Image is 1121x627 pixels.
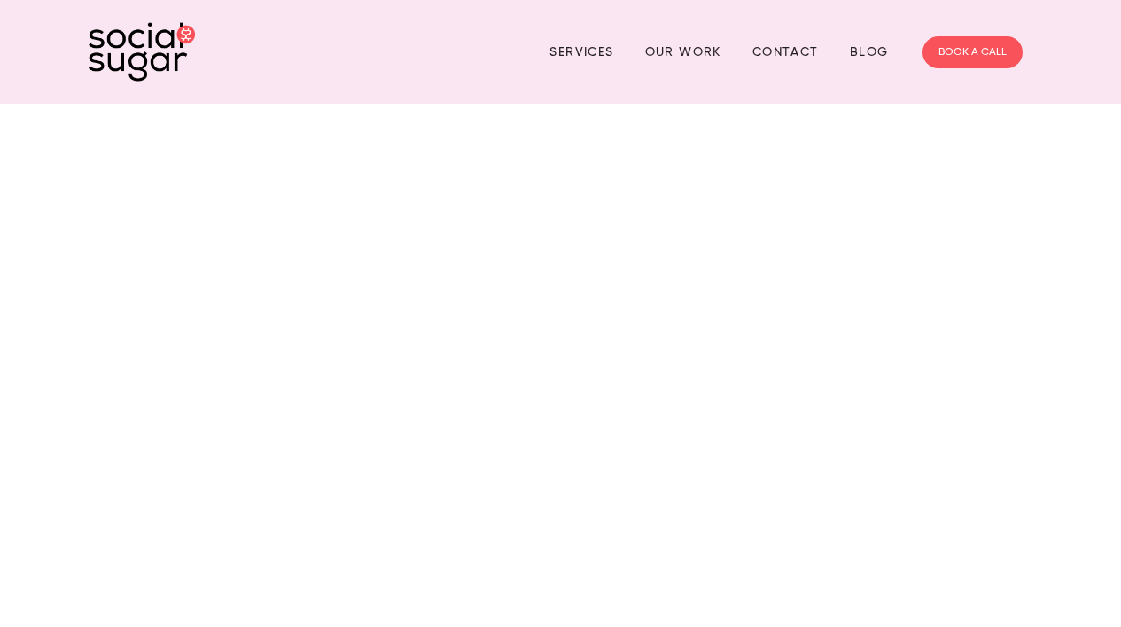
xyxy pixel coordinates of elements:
[850,38,889,66] a: Blog
[922,36,1023,68] a: BOOK A CALL
[549,38,613,66] a: Services
[752,38,819,66] a: Contact
[645,38,721,66] a: Our Work
[89,22,195,82] img: SocialSugar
